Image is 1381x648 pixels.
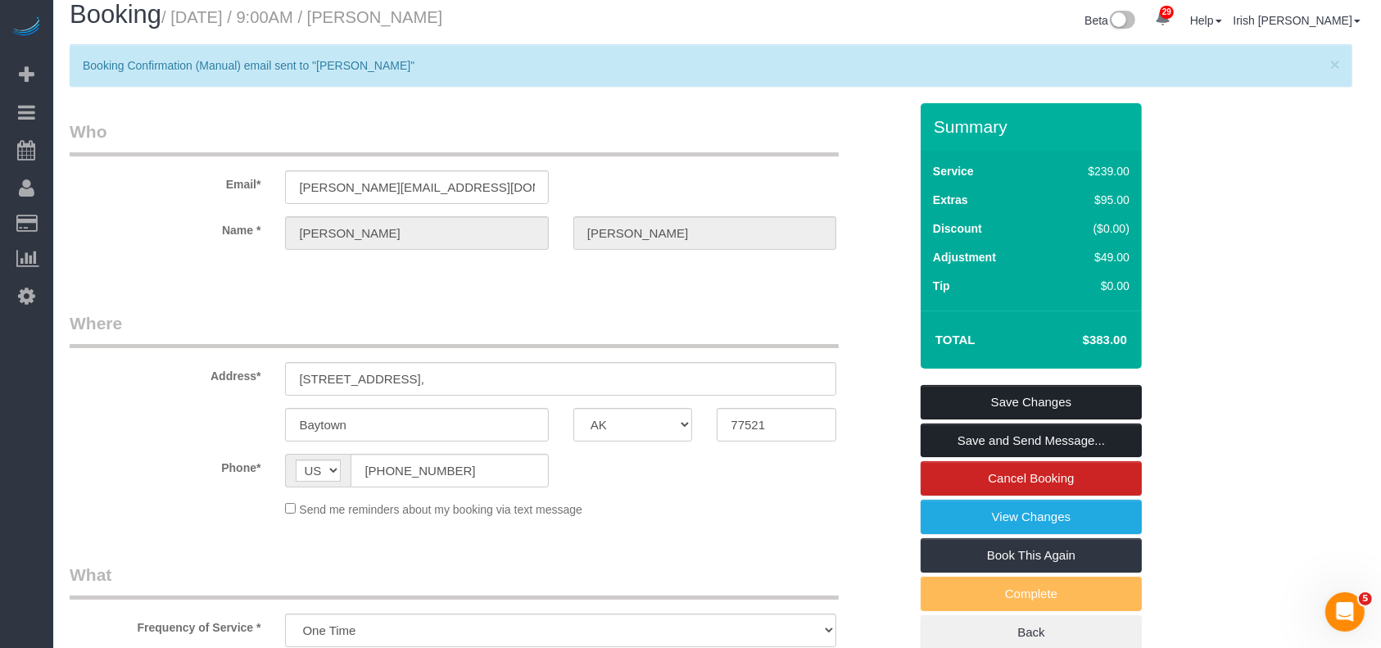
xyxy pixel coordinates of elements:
[57,362,273,384] label: Address*
[1053,220,1130,237] div: ($0.00)
[285,170,548,204] input: Email*
[921,424,1142,458] a: Save and Send Message...
[921,385,1142,419] a: Save Changes
[161,8,442,26] small: / [DATE] / 9:00AM / [PERSON_NAME]
[1053,278,1130,294] div: $0.00
[1108,11,1135,32] img: New interface
[1084,14,1135,27] a: Beta
[1053,163,1130,179] div: $239.00
[285,408,548,442] input: City*
[285,216,548,250] input: First Name*
[1325,592,1365,632] iframe: Intercom live chat
[299,503,582,516] span: Send me reminders about my booking via text message
[934,117,1134,136] h3: Summary
[1330,55,1340,74] span: ×
[921,538,1142,573] a: Book This Again
[1160,6,1174,19] span: 29
[935,333,976,347] strong: Total
[921,500,1142,534] a: View Changes
[1359,592,1372,605] span: 5
[1330,56,1340,73] button: Close
[921,461,1142,496] a: Cancel Booking
[1190,14,1222,27] a: Help
[57,170,273,193] label: Email*
[1234,14,1361,27] a: Irish [PERSON_NAME]
[83,57,1323,74] p: Booking Confirmation (Manual) email sent to "[PERSON_NAME]"
[70,120,839,156] legend: Who
[717,408,836,442] input: Zip Code*
[933,163,974,179] label: Service
[1147,1,1179,37] a: 29
[573,216,836,250] input: Last Name*
[70,311,839,348] legend: Where
[57,216,273,238] label: Name *
[1053,192,1130,208] div: $95.00
[933,220,982,237] label: Discount
[57,614,273,636] label: Frequency of Service *
[57,454,273,476] label: Phone*
[933,278,950,294] label: Tip
[70,563,839,600] legend: What
[351,454,548,487] input: Phone*
[10,16,43,39] img: Automaid Logo
[1053,249,1130,265] div: $49.00
[933,249,996,265] label: Adjustment
[933,192,968,208] label: Extras
[1034,333,1127,347] h4: $383.00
